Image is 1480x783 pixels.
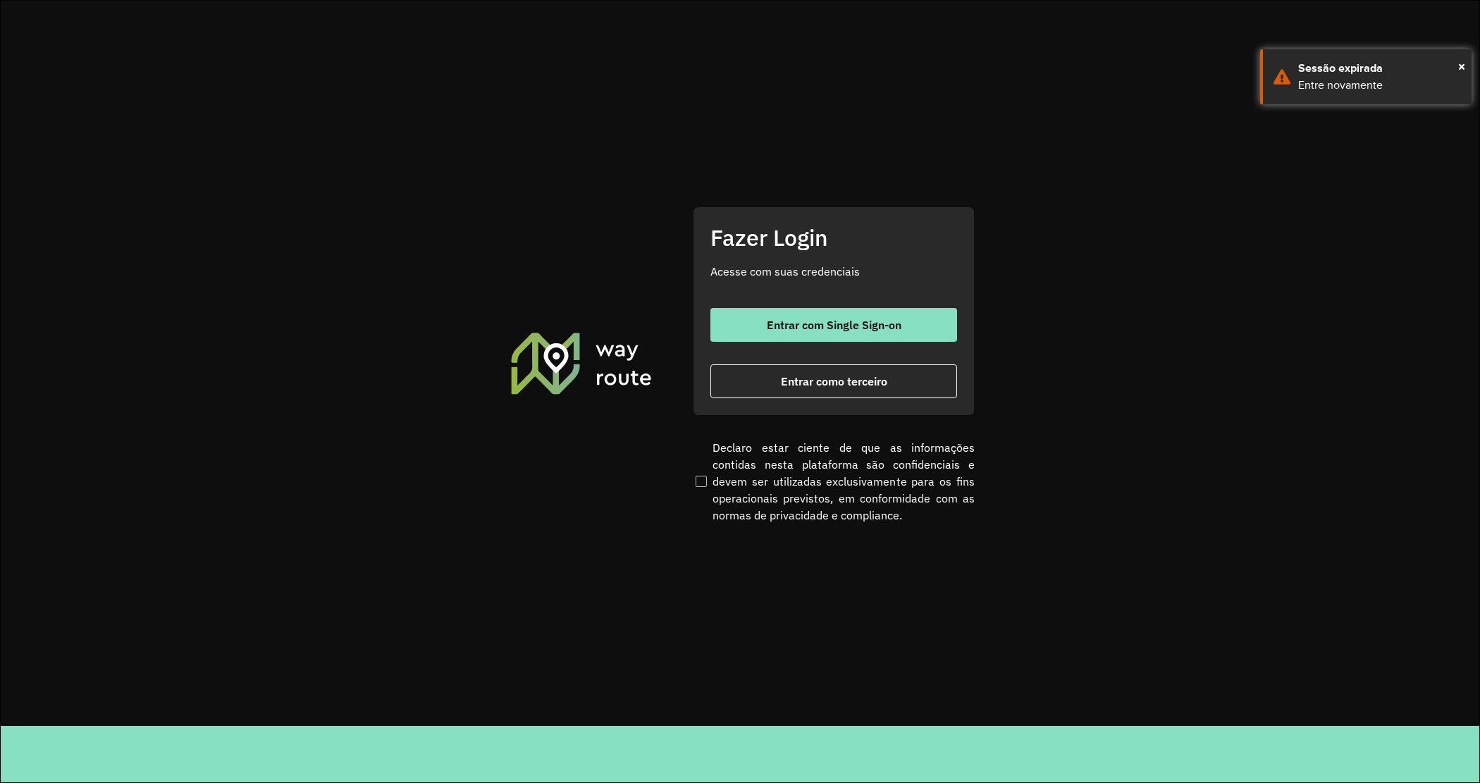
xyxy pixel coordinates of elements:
[1458,56,1465,77] button: Close
[710,263,957,280] p: Acesse com suas credenciais
[509,331,654,395] img: Roteirizador AmbevTech
[710,308,957,342] button: button
[781,376,887,387] span: Entrar como terceiro
[767,319,901,331] span: Entrar com Single Sign-on
[1298,60,1461,77] div: Sessão expirada
[1458,56,1465,77] span: ×
[710,224,957,251] h2: Fazer Login
[693,439,975,524] label: Declaro estar ciente de que as informações contidas nesta plataforma são confidenciais e devem se...
[710,364,957,398] button: button
[1298,77,1461,94] div: Entre novamente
